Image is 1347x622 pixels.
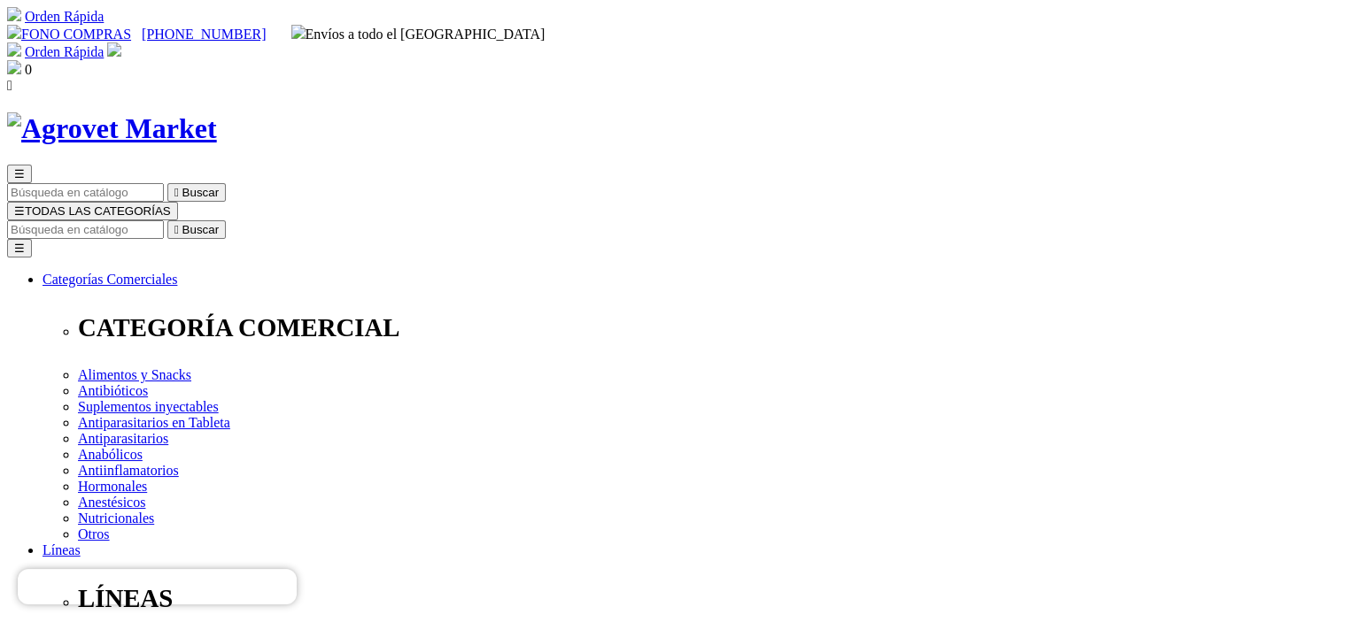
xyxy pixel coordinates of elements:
[78,383,148,398] a: Antibióticos
[43,542,81,557] a: Líneas
[78,431,168,446] a: Antiparasitarios
[167,183,226,202] button:  Buscar
[78,495,145,510] a: Anestésicos
[7,165,32,183] button: ☰
[78,313,1340,342] p: CATEGORÍA COMERCIAL
[14,167,25,180] span: ☰
[174,223,179,236] i: 
[14,204,25,218] span: ☰
[78,526,110,541] a: Otros
[78,367,191,382] a: Alimentos y Snacks
[25,62,32,77] span: 0
[25,44,104,59] a: Orden Rápida
[78,399,219,414] a: Suplementos inyectables
[291,27,546,42] span: Envíos a todo el [GEOGRAPHIC_DATA]
[7,25,21,39] img: phone.svg
[291,25,306,39] img: delivery-truck.svg
[7,112,217,145] img: Agrovet Market
[78,463,179,478] a: Antiinflamatorios
[7,183,164,202] input: Buscar
[182,186,219,199] span: Buscar
[25,9,104,24] a: Orden Rápida
[107,42,121,57] img: user.svg
[7,202,178,220] button: ☰TODAS LAS CATEGORÍAS
[7,60,21,74] img: shopping-bag.svg
[167,220,226,239] button:  Buscar
[7,239,32,257] button: ☰
[142,27,266,42] a: [PHONE_NUMBER]
[107,44,121,59] a: Acceda a su cuenta de cliente
[7,42,21,57] img: shopping-cart.svg
[78,447,143,462] a: Anabólicos
[7,7,21,21] img: shopping-cart.svg
[78,584,1340,613] p: LÍNEAS
[78,511,154,526] a: Nutricionales
[7,78,12,93] i: 
[78,479,147,494] a: Hormonales
[174,186,179,199] i: 
[182,223,219,236] span: Buscar
[18,569,297,604] iframe: Brevo live chat
[43,272,177,287] a: Categorías Comerciales
[7,220,164,239] input: Buscar
[78,415,230,430] a: Antiparasitarios en Tableta
[7,27,131,42] a: FONO COMPRAS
